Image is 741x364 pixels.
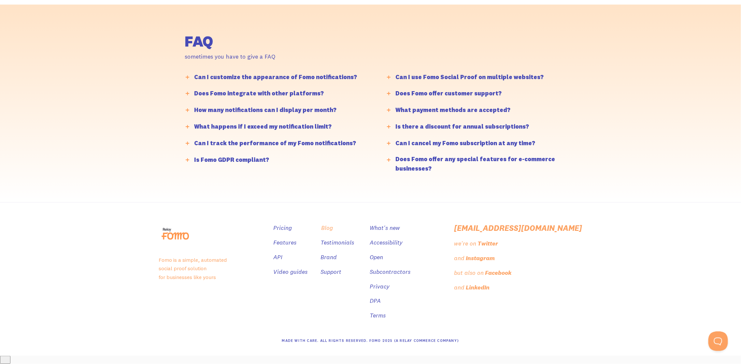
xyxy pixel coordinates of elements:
a: Open [370,253,383,262]
a: Instagram [466,254,496,263]
a: Blog [321,223,333,233]
div: Does Fomo offer any special features for e-commerce businesses? [396,155,575,174]
a: DPA [370,296,381,306]
div: sometimes you have to give a FAQ [185,52,459,62]
div: Does Fomo offer customer support? [396,89,502,98]
a: Video guides [274,267,308,277]
a: Brand [321,253,337,262]
div: but also on [454,268,484,278]
div: Can I use Fomo Social Proof on multiple websites? [396,73,544,82]
a: Terms [370,311,386,320]
div: Can I customize the appearance of Fomo notifications? [194,73,357,82]
a: Features [274,238,297,247]
p: Fomo is a simple, automated social proof solution for businesses like yours [159,256,261,282]
div: Can I cancel my Fomo subscription at any time? [396,139,535,148]
div: Facebook [485,268,512,278]
a: Pricing [274,223,292,233]
a: [EMAIL_ADDRESS][DOMAIN_NAME] [454,223,582,233]
a: Subcontractors [370,267,411,277]
div: we're on [454,239,477,248]
a: What's new [370,223,400,233]
div: Can I track the performance of my Fomo notifications? [194,139,356,148]
div: Is Fomo GDPR compliant? [194,155,269,165]
a: LinkedIn [466,283,491,292]
a: Twitter [478,239,500,248]
a: Facebook [485,268,513,278]
div: Is there a discount for annual subscriptions? [396,122,529,132]
div: What payment methods are accepted? [396,105,511,115]
a: Support [321,267,342,277]
div: and [454,254,465,263]
iframe: Toggle Customer Support [708,331,728,351]
a: Accessibility [370,238,403,247]
div: What happens if I exceed my notification limit? [194,122,332,132]
div: Instagram [466,254,495,263]
h2: FAQ [185,34,459,49]
div: How many notifications can I display per month? [194,105,337,115]
a: Testimonials [321,238,354,247]
div: Made With Care. All Rights Reserved. Fomo 2025 (A Relay Commerce Company) [282,336,459,345]
div: Twitter [478,239,498,248]
div: Does Fomo integrate with other platforms? [194,89,324,98]
div: and [454,283,465,292]
a: Privacy [370,282,390,291]
div: LinkedIn [466,283,490,292]
a: API [274,253,283,262]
